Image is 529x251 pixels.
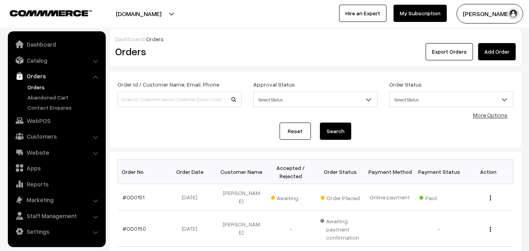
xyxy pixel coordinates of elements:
span: Select Status [390,93,513,107]
a: Reset [280,123,311,140]
label: Order Id / Customer Name, Email, Phone [117,80,219,88]
a: Catalog [10,53,103,67]
a: Customers [10,129,103,143]
a: Staff Management [10,209,103,223]
a: Contact Enquires [25,103,103,112]
a: #OD0151 [123,194,144,200]
span: Awaiting payment confirmation [320,215,360,242]
img: COMMMERCE [10,10,92,16]
td: [DATE] [167,210,217,247]
td: - [266,210,315,247]
span: Select Status [254,93,377,107]
a: #OD0150 [123,225,146,232]
label: Order Status [389,80,422,88]
td: [DATE] [167,184,217,210]
td: Online payment [365,184,414,210]
a: My Subscription [394,5,447,22]
div: / [115,35,516,43]
button: [DOMAIN_NAME] [88,4,189,23]
a: WebPOS [10,114,103,128]
td: [PERSON_NAME] [217,184,266,210]
th: Payment Status [414,160,464,184]
a: Hire an Expert [339,5,386,22]
a: Dashboard [115,36,144,42]
th: Action [464,160,513,184]
a: Orders [10,69,103,83]
input: Order Id / Customer Name / Customer Email / Customer Phone [117,92,242,107]
button: [PERSON_NAME] [457,4,523,23]
a: More Options [473,112,507,118]
span: Order Placed [321,192,360,202]
th: Payment Method [365,160,414,184]
a: Reports [10,177,103,191]
th: Accepted / Rejected [266,160,315,184]
a: Add Order [478,43,516,60]
span: Orders [146,36,164,42]
span: Select Status [389,92,513,107]
a: Apps [10,161,103,175]
a: Abandoned Cart [25,93,103,101]
button: Export Orders [426,43,473,60]
a: Website [10,145,103,159]
h2: Orders [115,45,241,58]
img: Menu [490,195,491,200]
td: [PERSON_NAME] [217,210,266,247]
a: Marketing [10,193,103,207]
th: Customer Name [217,160,266,184]
a: Dashboard [10,37,103,51]
span: Awaiting [271,192,310,202]
a: COMMMERCE [10,8,78,17]
img: Menu [490,227,491,232]
label: Approval Status [253,80,295,88]
td: - [414,210,464,247]
a: Orders [25,83,103,91]
th: Order Status [316,160,365,184]
span: Paid [419,192,459,202]
img: user [507,8,519,20]
span: Select Status [253,92,377,107]
th: Order No [118,160,167,184]
th: Order Date [167,160,217,184]
button: Search [320,123,351,140]
a: Settings [10,224,103,238]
